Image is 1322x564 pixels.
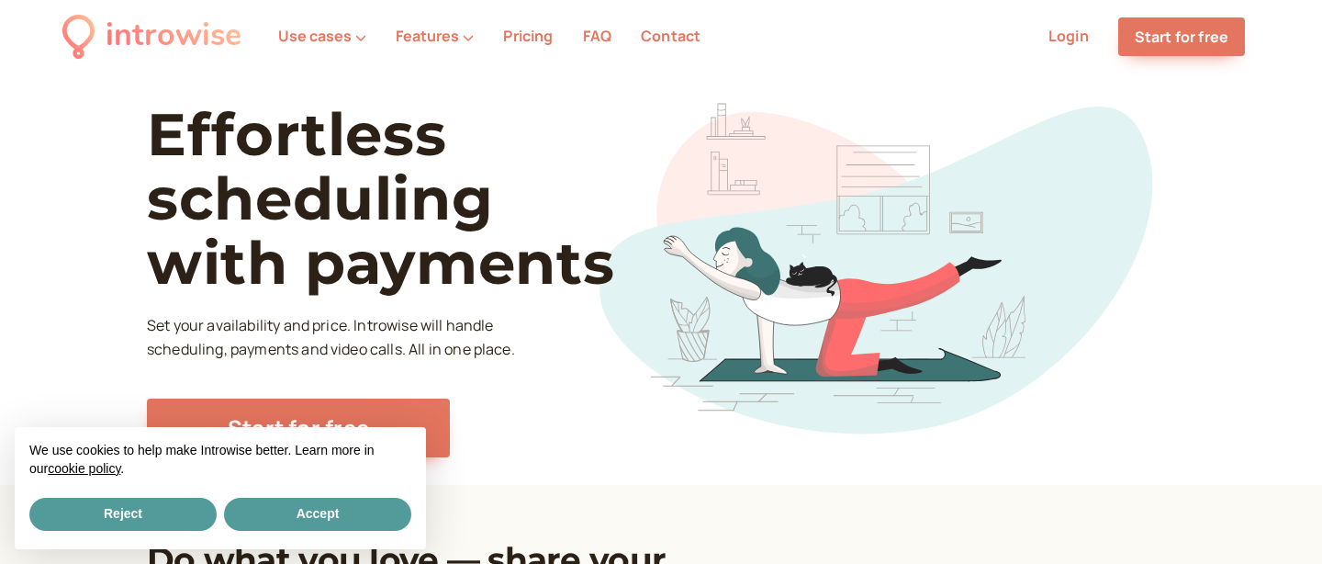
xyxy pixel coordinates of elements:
button: Features [396,28,474,44]
a: Contact [641,26,700,46]
p: Set your availability and price. Introwise will handle scheduling, payments and video calls. All ... [147,314,520,362]
a: Start for free [147,399,450,457]
a: introwise [62,11,241,62]
button: Reject [29,498,217,531]
a: FAQ [583,26,611,46]
a: Pricing [503,26,553,46]
a: cookie policy [48,461,120,476]
div: We use cookies to help make Introwise better. Learn more in our . [15,427,426,494]
h1: Effortless scheduling with payments [147,102,680,296]
div: introwise [106,11,241,62]
iframe: Chat Widget [1230,476,1322,564]
button: Use cases [278,28,366,44]
button: Accept [224,498,411,531]
a: Login [1048,26,1089,46]
a: Start for free [1118,17,1245,56]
